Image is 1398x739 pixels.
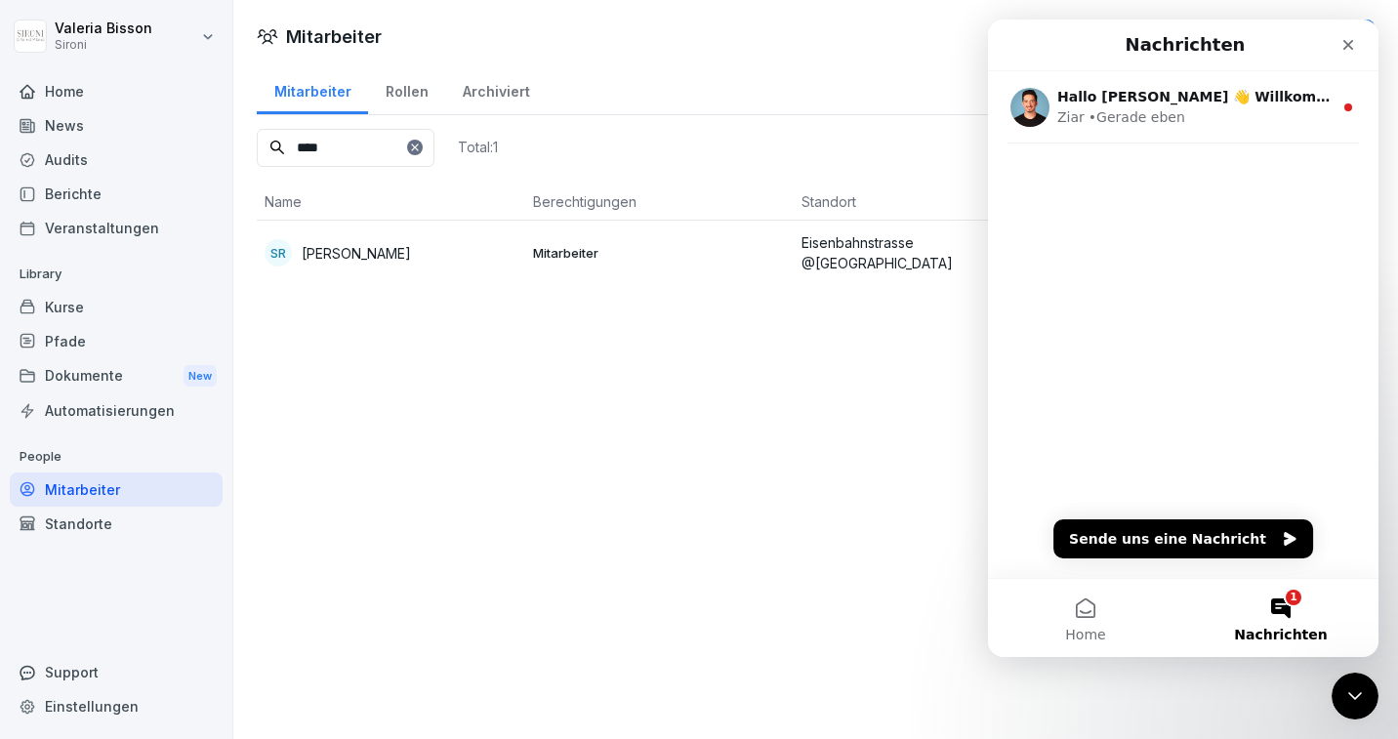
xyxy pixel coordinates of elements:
p: Mitarbeiter [533,244,786,262]
a: Audits [10,143,223,177]
div: Dokumente [10,358,223,394]
p: [PERSON_NAME] [302,243,411,264]
th: Standort [794,184,1062,221]
p: Valeria Bisson [55,21,152,37]
a: News [10,108,223,143]
p: Sironi [55,38,152,52]
p: Eisenbahnstrasse @[GEOGRAPHIC_DATA] [802,232,1054,273]
th: Berechtigungen [525,184,794,221]
span: Nachrichten [246,608,340,622]
a: Einstellungen [10,689,223,723]
a: Mitarbeiter [257,64,368,114]
button: Sende uns eine Nachricht [65,500,325,539]
button: Nachrichten [195,559,391,637]
th: Name [257,184,525,221]
div: Support [10,655,223,689]
a: Standorte [10,507,223,541]
a: Mitarbeiter [10,472,223,507]
a: Kurse [10,290,223,324]
h1: Mitarbeiter [286,23,382,50]
a: DokumenteNew [10,358,223,394]
iframe: Intercom live chat [1332,673,1378,719]
div: SR [265,239,292,267]
a: Rollen [368,64,445,114]
div: New [184,365,217,388]
a: Archiviert [445,64,547,114]
p: Total: 1 [458,138,498,156]
iframe: Intercom live chat [988,20,1378,657]
a: Home [10,74,223,108]
a: Automatisierungen [10,393,223,428]
span: Hallo [PERSON_NAME] 👋 Willkommen in Bounti 🙌 Schaue dich um! Wenn du Fragen hast, antworte einfac... [69,69,1095,85]
a: Veranstaltungen [10,211,223,245]
p: People [10,441,223,472]
span: Home [77,608,117,622]
a: Berichte [10,177,223,211]
a: Pfade [10,324,223,358]
p: Library [10,259,223,290]
div: Ziar [69,88,97,108]
div: • Gerade eben [101,88,197,108]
